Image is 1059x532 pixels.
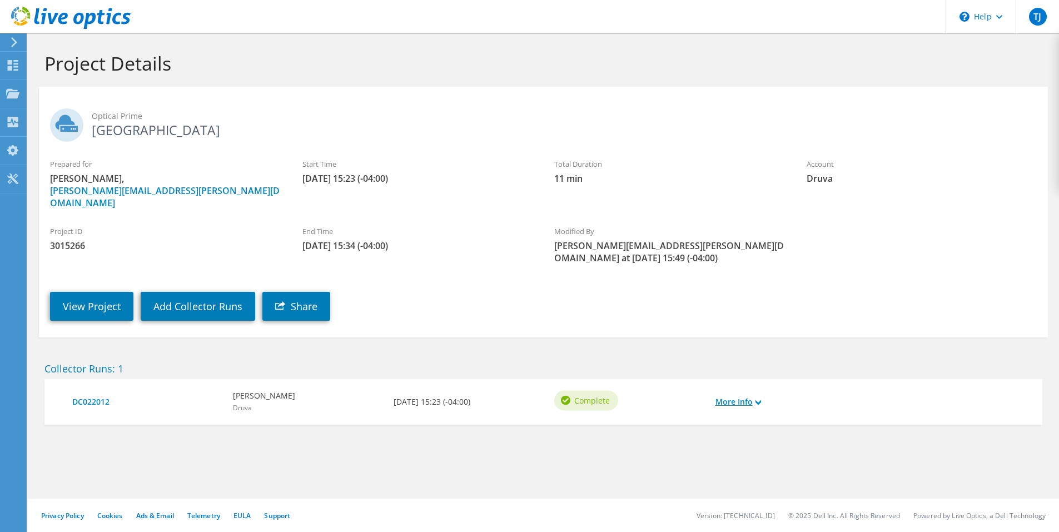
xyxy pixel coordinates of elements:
a: More Info [715,396,761,408]
a: Share [262,292,330,321]
li: Powered by Live Optics, a Dell Technology [913,511,1046,520]
label: Project ID [50,226,280,237]
span: [DATE] 15:23 (-04:00) [302,172,533,185]
span: [PERSON_NAME][EMAIL_ADDRESS][PERSON_NAME][DOMAIN_NAME] at [DATE] 15:49 (-04:00) [554,240,784,264]
span: 11 min [554,172,784,185]
a: View Project [50,292,133,321]
a: Privacy Policy [41,511,84,520]
span: Druva [233,403,252,412]
a: Ads & Email [136,511,174,520]
span: Druva [807,172,1037,185]
label: Modified By [554,226,784,237]
label: Prepared for [50,158,280,170]
label: End Time [302,226,533,237]
a: DC022012 [72,396,222,408]
a: [PERSON_NAME][EMAIL_ADDRESS][PERSON_NAME][DOMAIN_NAME] [50,185,280,209]
li: © 2025 Dell Inc. All Rights Reserved [788,511,900,520]
span: TJ [1029,8,1047,26]
label: Account [807,158,1037,170]
label: Start Time [302,158,533,170]
span: [DATE] 15:34 (-04:00) [302,240,533,252]
span: [PERSON_NAME], [50,172,280,209]
label: Total Duration [554,158,784,170]
h2: Collector Runs: 1 [44,362,1042,375]
li: Version: [TECHNICAL_ID] [697,511,775,520]
span: Complete [574,394,610,406]
span: Optical Prime [92,110,1037,122]
a: Cookies [97,511,123,520]
span: 3015266 [50,240,280,252]
a: Support [264,511,290,520]
b: [DATE] 15:23 (-04:00) [394,396,470,408]
h1: Project Details [44,52,1037,75]
a: Telemetry [187,511,220,520]
a: Add Collector Runs [141,292,255,321]
a: EULA [233,511,251,520]
svg: \n [959,12,969,22]
b: [PERSON_NAME] [233,390,295,402]
h2: [GEOGRAPHIC_DATA] [50,108,1037,136]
